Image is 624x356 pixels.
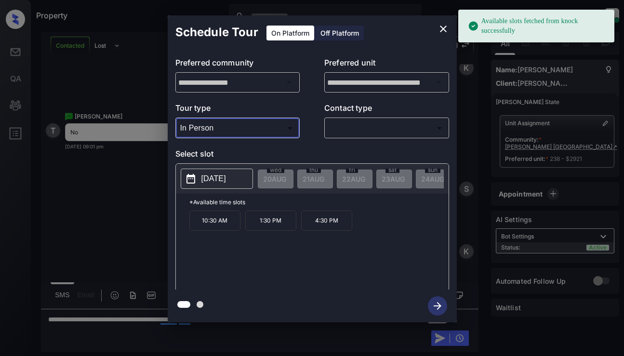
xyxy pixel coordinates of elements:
[175,148,449,163] p: Select slot
[266,26,314,40] div: On Platform
[175,57,300,72] p: Preferred community
[301,211,352,231] p: 4:30 PM
[324,57,449,72] p: Preferred unit
[434,19,453,39] button: close
[181,169,253,189] button: [DATE]
[168,15,266,49] h2: Schedule Tour
[316,26,364,40] div: Off Platform
[422,293,453,318] button: btn-next
[175,102,300,118] p: Tour type
[468,13,607,40] div: Available slots fetched from knock successfully
[178,120,298,136] div: In Person
[201,173,226,185] p: [DATE]
[189,211,240,231] p: 10:30 AM
[324,102,449,118] p: Contact type
[245,211,296,231] p: 1:30 PM
[189,194,449,211] p: *Available time slots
